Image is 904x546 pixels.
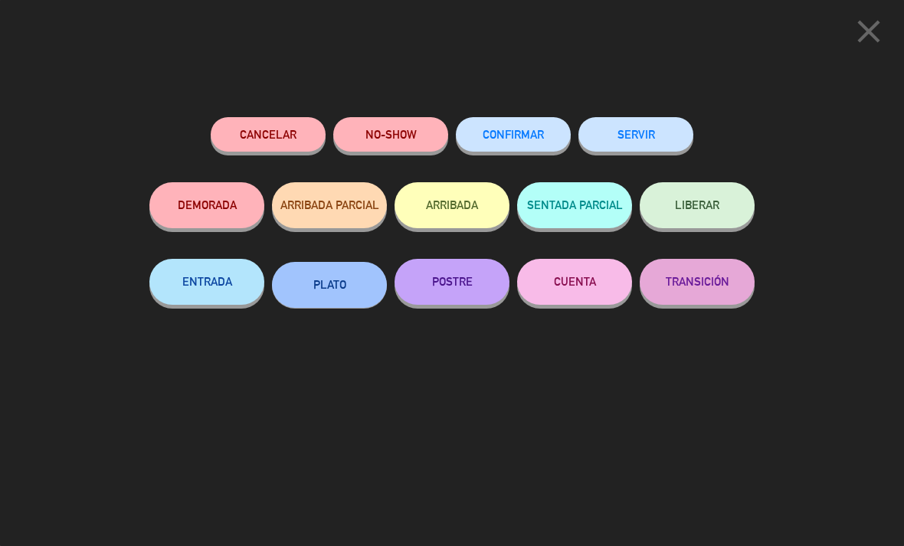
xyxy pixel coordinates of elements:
i: close [850,12,888,51]
span: LIBERAR [675,198,719,211]
button: PLATO [272,262,387,308]
span: CONFIRMAR [483,128,544,141]
button: LIBERAR [640,182,755,228]
button: ENTRADA [149,259,264,305]
button: TRANSICIÓN [640,259,755,305]
span: ARRIBADA PARCIAL [280,198,379,211]
button: NO-SHOW [333,117,448,152]
button: ARRIBADA [395,182,509,228]
button: SENTADA PARCIAL [517,182,632,228]
button: Cancelar [211,117,326,152]
button: POSTRE [395,259,509,305]
button: close [845,11,893,57]
button: CUENTA [517,259,632,305]
button: ARRIBADA PARCIAL [272,182,387,228]
button: SERVIR [578,117,693,152]
button: DEMORADA [149,182,264,228]
button: CONFIRMAR [456,117,571,152]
